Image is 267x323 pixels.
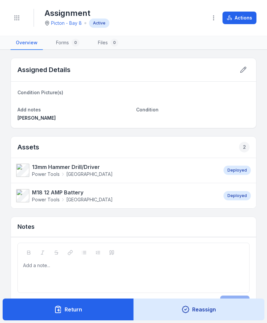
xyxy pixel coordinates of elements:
[16,163,217,178] a: 13mm Hammer Drill/DriverPower Tools[GEOGRAPHIC_DATA]
[222,12,256,24] button: Actions
[16,188,217,203] a: M18 12 AMP BatteryPower Tools[GEOGRAPHIC_DATA]
[136,107,159,112] span: Condition
[32,163,113,171] strong: 13mm Hammer Drill/Driver
[223,166,251,175] div: Deployed
[17,142,250,152] h2: Assets
[51,36,85,50] a: Forms0
[110,39,118,47] div: 0
[17,65,71,74] h2: Assigned Details
[93,36,124,50] a: Files0
[32,171,60,178] span: Power Tools
[51,20,82,26] a: Picton - Bay 8
[17,222,35,231] h3: Notes
[17,115,56,121] span: [PERSON_NAME]
[11,12,23,24] button: Toggle navigation
[32,188,113,196] strong: M18 12 AMP Battery
[66,171,113,178] span: [GEOGRAPHIC_DATA]
[44,8,109,19] h1: Assignment
[17,107,41,112] span: Add notes
[11,36,43,50] a: Overview
[133,299,265,320] button: Reassign
[239,142,250,152] div: 2
[72,39,79,47] div: 0
[32,196,60,203] span: Power Tools
[223,191,251,200] div: Deployed
[3,299,134,320] button: Return
[17,90,63,95] span: Condition Picture(s)
[89,19,109,28] div: Active
[66,196,113,203] span: [GEOGRAPHIC_DATA]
